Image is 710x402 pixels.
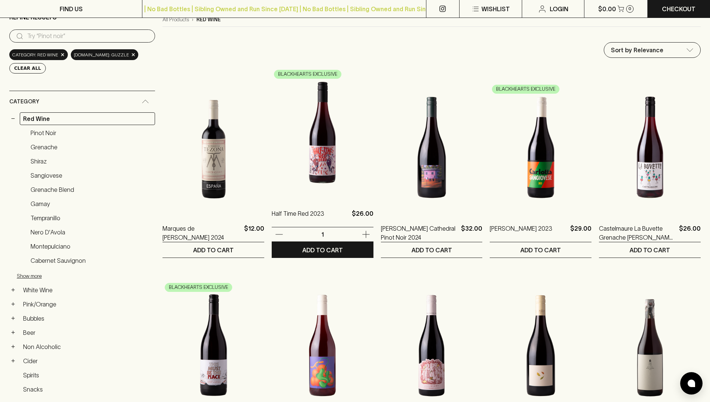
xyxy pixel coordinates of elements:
button: ADD TO CART [272,242,373,258]
p: ADD TO CART [629,246,670,255]
a: Half Time Red 2023 [272,209,324,227]
a: Montepulciano [27,240,155,253]
button: ADD TO CART [599,242,701,258]
input: Try “Pinot noir” [27,30,149,42]
img: Half Time Red 2023 [272,67,373,198]
button: + [9,343,17,350]
button: + [9,286,17,294]
span: × [60,51,65,59]
button: + [9,329,17,336]
p: 1 [313,230,331,239]
p: ADD TO CART [193,246,234,255]
span: [DOMAIN_NAME]: Guzzle [74,51,129,59]
a: White Wine [20,284,155,296]
button: ADD TO CART [162,242,264,258]
a: Shiraz [27,155,155,168]
a: Tempranillo [27,212,155,224]
p: $32.00 [461,224,482,242]
p: $26.00 [679,224,701,242]
a: Pinot Noir [27,127,155,139]
a: Grenache [27,141,155,153]
img: William Downie Cathedral Pinot Noir 2024 [381,82,483,213]
button: + [9,300,17,308]
button: Show more [17,268,114,284]
p: $29.00 [570,224,591,242]
span: Category [9,97,39,106]
p: Sort by Relevance [611,46,663,54]
img: bubble-icon [688,380,695,387]
a: Sangiovese [27,169,155,182]
button: + [9,357,17,365]
p: $26.00 [352,209,373,227]
p: ADD TO CART [520,246,561,255]
a: Red Wine [20,112,155,125]
div: Sort by Relevance [604,43,700,57]
a: Marques de [PERSON_NAME] 2024 [162,224,241,242]
button: + [9,315,17,322]
a: Grenache Blend [27,183,155,196]
a: All Products [162,16,189,24]
a: [PERSON_NAME] Cathedral Pinot Noir 2024 [381,224,458,242]
button: ADD TO CART [381,242,483,258]
p: $0.00 [598,4,616,13]
a: Pink/Orange [20,298,155,311]
a: Castelmaure La Buvette Grenache [PERSON_NAME] [GEOGRAPHIC_DATA] [599,224,676,242]
a: Nero d'Avola [27,226,155,239]
a: Bubbles [20,312,155,325]
a: Spirits [20,369,155,381]
p: $12.00 [244,224,264,242]
img: Marques de Tezona Tempranillo 2024 [162,82,264,213]
p: Checkout [662,4,695,13]
button: − [9,115,17,122]
img: Castelmaure La Buvette Grenache Carignan NV [599,82,701,213]
a: Non Alcoholic [20,340,155,353]
p: FIND US [60,4,83,13]
img: Carlotta Sangiovese 2023 [490,82,591,213]
p: 0 [628,7,631,11]
button: ADD TO CART [490,242,591,258]
p: red wine [196,16,221,24]
span: × [131,51,136,59]
a: Beer [20,326,155,339]
a: Gamay [27,197,155,210]
p: Wishlist [482,4,510,13]
div: Category [9,91,155,112]
p: › [192,16,193,24]
p: ADD TO CART [411,246,452,255]
p: Login [550,4,568,13]
a: Snacks [20,383,155,396]
button: Clear All [9,63,46,74]
a: Cider [20,355,155,367]
p: ADD TO CART [302,246,343,255]
a: [PERSON_NAME] 2023 [490,224,552,242]
a: Cabernet Sauvignon [27,254,155,267]
span: Category: red wine [12,51,58,59]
